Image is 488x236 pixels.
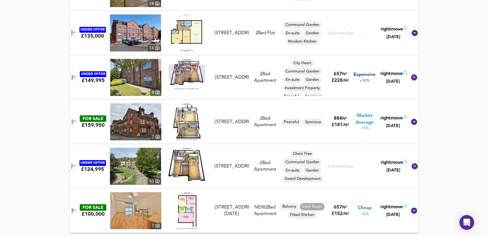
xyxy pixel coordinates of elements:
span: Investment Property [282,85,322,91]
div: Unknown Size [328,164,353,169]
img: property thumbnail [110,59,161,96]
a: property thumbnail 7 [110,192,161,229]
div: Garden [303,167,321,174]
a: property thumbnail 7 [110,103,161,140]
div: Balcony [280,203,299,210]
div: 2 Bed Flat [256,30,275,36]
img: Floorplan [168,148,205,180]
div: [STREET_ADDRESS][DATE] [215,204,249,217]
div: 2 Bed Apartment [251,115,279,129]
div: Peaceful [281,118,301,126]
span: ft² [342,205,347,209]
img: Floorplan [168,59,205,89]
div: £149,995 [82,77,105,84]
span: Gated Development [282,176,323,182]
div: Cash Buyer [300,203,325,210]
span: Balcony [280,204,299,209]
div: UNDER OFFER£149,995 property thumbnail 8 Floorplan[STREET_ADDRESS]2Bed ApartmentCity HeartCommuna... [70,55,418,100]
div: 14 [147,45,161,52]
div: Spacious [303,93,323,100]
span: Spacious [303,94,323,99]
span: Garden [303,31,321,36]
span: Chain Free [290,151,314,157]
svg: Show Details [411,29,418,37]
div: Garden [303,76,321,84]
div: Garden [303,30,321,37]
svg: Show Details [410,74,418,81]
span: ft² [342,117,347,121]
div: [DATE] [380,167,407,173]
span: / ft² [343,79,349,83]
span: Peaceful [281,119,301,125]
div: [DATE] [379,212,407,218]
span: Modern Kitchen [286,39,319,44]
div: UNDER OFFER [79,27,106,33]
div: 7 [150,222,161,229]
div: Investment Property [282,85,322,92]
span: Cheap [358,205,372,211]
span: Spacious [303,119,323,125]
div: [DATE] [380,34,407,40]
div: Communal Garden [283,68,322,75]
div: Spacious [303,118,323,126]
div: NEW 2 Bed Apartment [251,204,279,217]
span: En-suite [283,168,302,173]
div: 7 [150,134,161,140]
a: property thumbnail 8 [110,59,161,96]
span: Garden [303,168,321,173]
div: Communal Garden [283,21,322,29]
div: Open Intercom Messenger [459,215,474,230]
div: En-suite [283,167,302,174]
div: [DATE] [379,78,407,85]
div: FOR SALE [80,204,106,211]
div: [STREET_ADDRESS] [215,163,249,170]
div: 2 Bed Apartment [251,160,279,173]
div: [STREET_ADDRESS] [215,119,249,125]
span: / ft² [343,212,349,216]
span: -10% [360,126,369,131]
div: 2 Bed Apartment [251,71,279,84]
div: Modern Kitchen [286,38,319,45]
span: Market Average [352,113,377,126]
div: £159,950 [82,122,105,129]
svg: Show Details [410,118,418,126]
div: Fitted Kitchen [288,211,317,219]
img: Floorplan [173,103,201,140]
div: Chain Free [290,150,314,158]
div: 10 [147,178,161,185]
span: -34% [360,212,369,217]
span: +30% [360,78,369,84]
div: [STREET_ADDRESS] [215,30,249,36]
span: Peaceful [281,94,301,99]
span: £ 152 [332,212,349,216]
img: Floorplan [171,14,202,52]
img: property thumbnail [110,14,161,52]
span: Cash Buyer [300,204,325,209]
div: City Heart [291,60,313,67]
span: ft² [342,72,347,76]
span: Communal Garden [283,159,322,165]
svg: Show Details [410,207,418,214]
img: Floorplan [176,192,197,229]
img: property thumbnail [110,192,161,229]
div: En-suite [283,76,302,84]
span: 884 [334,116,342,121]
svg: Show Details [411,163,418,170]
div: Gated Development [282,175,323,183]
div: Communal Garden [283,159,322,166]
span: Expensive [353,72,376,78]
div: £135,000 [81,33,104,39]
span: En-suite [283,77,302,83]
a: property thumbnail 10 [110,148,161,185]
span: Fitted Kitchen [288,212,317,218]
div: [DATE] [379,123,407,129]
div: FOR SALE£159,950 property thumbnail 7 Floorplan[STREET_ADDRESS]2Bed ApartmentPeacefulSpacious884f... [70,100,418,144]
span: - [365,164,366,169]
img: property thumbnail [110,103,161,140]
span: 657 [334,205,342,210]
div: £124,995 [81,166,104,173]
div: [STREET_ADDRESS] [215,74,249,81]
div: FOR SALE£100,000 property thumbnail 7 Floorplan[STREET_ADDRESS][DATE]NEW2Bed ApartmentBalconyCash... [70,188,418,233]
img: property thumbnail [110,148,161,185]
div: 18 [147,0,161,7]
